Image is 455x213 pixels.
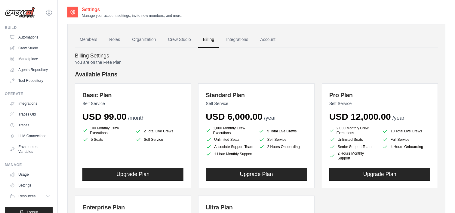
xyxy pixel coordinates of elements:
p: Self Service [206,100,307,106]
div: Build [5,25,53,30]
button: Upgrade Plan [206,168,307,181]
li: 2 Total Live Crews [135,127,183,135]
a: Usage [7,170,53,179]
a: Traces Old [7,110,53,119]
li: 5 Total Live Crews [259,127,307,135]
a: Automations [7,32,53,42]
span: /year [264,115,276,121]
span: USD 99.00 [82,112,127,122]
li: Associate Support Team [206,144,254,150]
span: USD 12,000.00 [329,112,391,122]
button: Resources [7,191,53,201]
li: 2,000 Monthly Crew Executions [329,126,377,135]
a: Members [75,32,102,48]
a: Roles [104,32,125,48]
h2: Settings [82,6,182,13]
li: 2 Hours Onboarding [259,144,307,150]
li: 5 Seats [82,137,131,143]
li: 1,000 Monthly Crew Executions [206,126,254,135]
li: 4 Hours Onboarding [382,144,430,150]
a: Marketplace [7,54,53,64]
h4: Billing Settings [75,53,438,59]
h3: Standard Plan [206,91,307,99]
li: Full Service [382,137,430,143]
li: 2 Hours Monthly Support [329,151,377,161]
li: 10 Total Live Crews [382,127,430,135]
div: Manage [5,162,53,167]
span: Resources [18,194,35,199]
a: Crew Studio [7,43,53,53]
li: 1 Hour Monthly Support [206,151,254,157]
a: LLM Connections [7,131,53,141]
a: Settings [7,181,53,190]
li: 100 Monthly Crew Executions [82,126,131,135]
div: Operate [5,91,53,96]
h3: Enterprise Plan [82,203,183,211]
a: Billing [198,32,219,48]
a: Account [255,32,280,48]
button: Upgrade Plan [82,168,183,181]
a: Organization [127,32,161,48]
a: Environment Variables [7,142,53,156]
a: Integrations [221,32,253,48]
li: Self Service [135,137,183,143]
span: /month [128,115,145,121]
img: Logo [5,7,35,18]
a: Agents Repository [7,65,53,75]
span: /year [392,115,404,121]
h3: Ultra Plan [206,203,307,211]
p: Manage your account settings, invite new members, and more. [82,13,182,18]
a: Tool Repository [7,76,53,85]
li: Senior Support Team [329,144,377,150]
span: USD 6,000.00 [206,112,262,122]
p: You are on the Free Plan [75,59,438,65]
p: Self Service [82,100,183,106]
li: Self Service [259,137,307,143]
li: Unlimited Seats [206,137,254,143]
h3: Basic Plan [82,91,183,99]
h3: Pro Plan [329,91,430,99]
p: Self Service [329,100,430,106]
a: Integrations [7,99,53,108]
li: Unlimited Seats [329,137,377,143]
button: Upgrade Plan [329,168,430,181]
a: Traces [7,120,53,130]
a: Crew Studio [163,32,196,48]
h4: Available Plans [75,70,438,79]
